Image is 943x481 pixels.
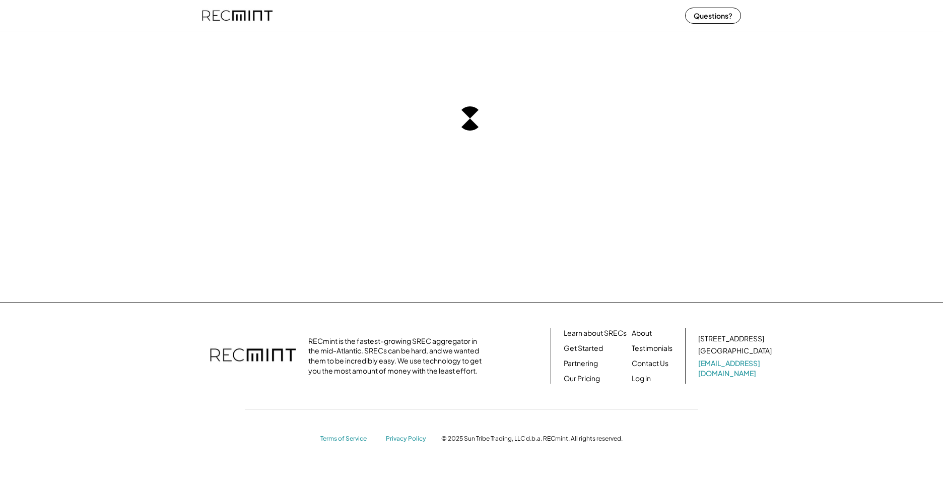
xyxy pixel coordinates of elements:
[632,328,652,338] a: About
[564,343,603,353] a: Get Started
[210,338,296,374] img: recmint-logotype%403x.png
[320,435,376,443] a: Terms of Service
[698,334,764,344] div: [STREET_ADDRESS]
[386,435,431,443] a: Privacy Policy
[698,346,772,356] div: [GEOGRAPHIC_DATA]
[632,358,668,369] a: Contact Us
[564,374,600,384] a: Our Pricing
[441,435,623,443] div: © 2025 Sun Tribe Trading, LLC d.b.a. RECmint. All rights reserved.
[632,374,651,384] a: Log in
[308,336,487,376] div: RECmint is the fastest-growing SREC aggregator in the mid-Atlantic. SRECs can be hard, and we wan...
[632,343,672,353] a: Testimonials
[564,328,627,338] a: Learn about SRECs
[202,2,273,29] img: recmint-logotype%403x%20%281%29.jpeg
[685,8,741,24] button: Questions?
[698,358,774,378] a: [EMAIL_ADDRESS][DOMAIN_NAME]
[564,358,598,369] a: Partnering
